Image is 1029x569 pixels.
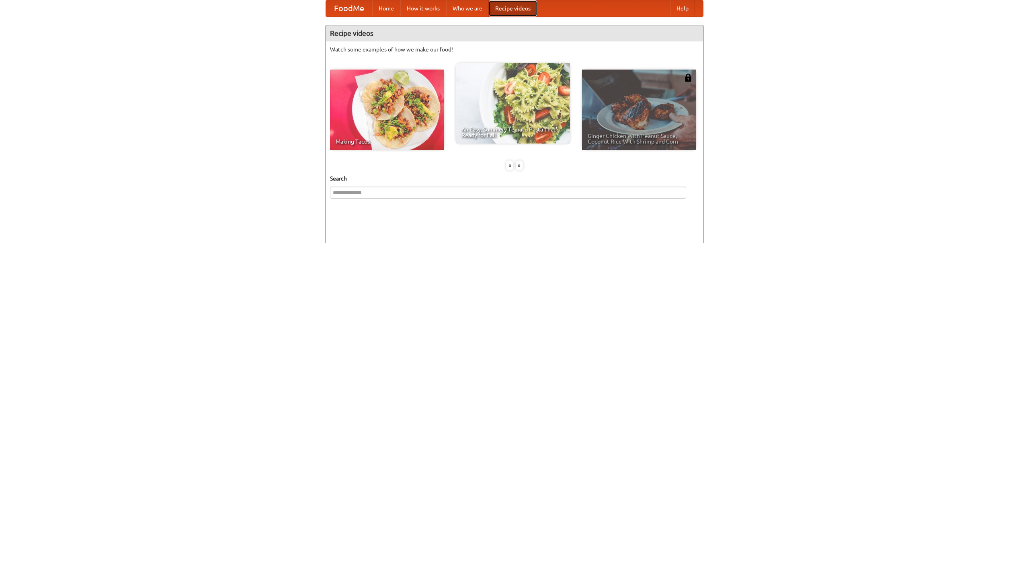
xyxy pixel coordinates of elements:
img: 483408.png [684,74,692,82]
div: « [506,160,513,170]
a: How it works [400,0,446,16]
a: Help [670,0,695,16]
h5: Search [330,175,699,183]
h4: Recipe videos [326,25,703,41]
span: An Easy, Summery Tomato Pasta That's Ready for Fall [461,127,564,138]
div: » [516,160,523,170]
p: Watch some examples of how we make our food! [330,45,699,53]
a: Home [372,0,400,16]
a: Making Tacos [330,70,444,150]
a: Recipe videos [489,0,537,16]
a: Who we are [446,0,489,16]
span: Making Tacos [336,139,439,144]
a: FoodMe [326,0,372,16]
a: An Easy, Summery Tomato Pasta That's Ready for Fall [456,63,570,144]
